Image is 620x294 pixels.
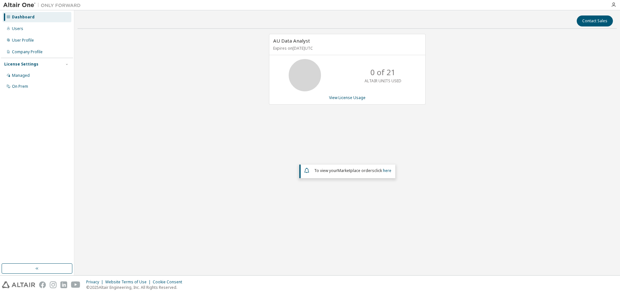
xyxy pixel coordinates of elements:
div: Dashboard [12,15,35,20]
span: AU Data Analyst [273,37,310,44]
img: youtube.svg [71,281,80,288]
div: Privacy [86,279,105,285]
img: facebook.svg [39,281,46,288]
div: Users [12,26,23,31]
img: Altair One [3,2,84,8]
div: Cookie Consent [153,279,186,285]
div: License Settings [4,62,38,67]
img: instagram.svg [50,281,57,288]
a: here [383,168,391,173]
button: Contact Sales [577,15,613,26]
p: 0 of 21 [370,67,396,78]
div: Website Terms of Use [105,279,153,285]
p: © 2025 Altair Engineering, Inc. All Rights Reserved. [86,285,186,290]
img: linkedin.svg [60,281,67,288]
div: Managed [12,73,30,78]
p: ALTAIR UNITS USED [365,78,401,84]
p: Expires on [DATE] UTC [273,46,420,51]
div: User Profile [12,38,34,43]
div: Company Profile [12,49,43,55]
span: To view your click [314,168,391,173]
img: altair_logo.svg [2,281,35,288]
div: On Prem [12,84,28,89]
em: Marketplace orders [337,168,374,173]
a: View License Usage [329,95,366,100]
